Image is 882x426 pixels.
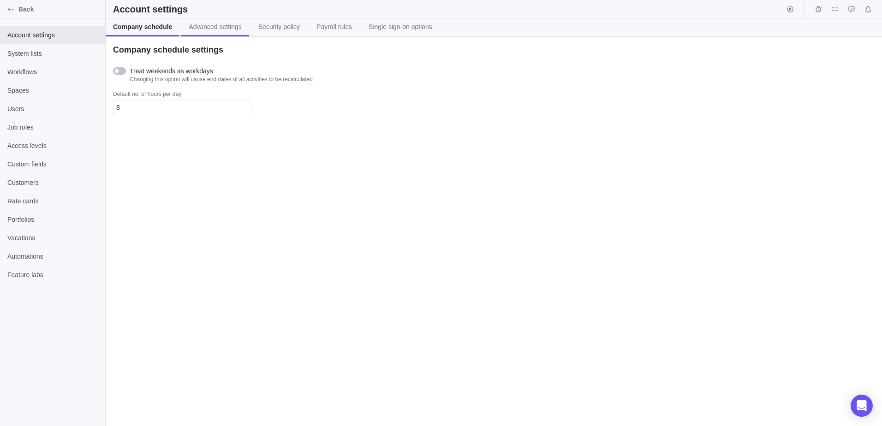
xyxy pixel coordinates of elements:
span: Spaces [7,86,98,95]
span: Notifications [862,3,875,16]
span: Security policy [258,22,300,31]
input: Default no. of hours per day [113,100,251,115]
span: Feature labs [7,270,98,279]
span: Advanced settings [189,22,241,31]
span: Workflows [7,67,98,77]
a: Single sign-on options [361,18,440,36]
span: Company schedule [113,22,172,31]
h2: Account settings [113,3,188,16]
span: Custom fields [7,160,98,169]
h3: Company schedule settings [113,44,223,55]
span: My assignments [828,3,841,16]
span: Treat weekends as workdays [130,66,313,76]
span: Users [7,104,98,113]
span: Job roles [7,123,98,132]
div: Default no. of hours per day [113,90,251,100]
span: Time logs [812,3,825,16]
span: Start timer [784,3,797,16]
span: System lists [7,49,98,58]
a: Advanced settings [181,18,249,36]
span: Account settings [7,30,98,40]
a: Notifications [862,7,875,14]
span: Changing this option will cause end dates of all activities to be recalculated [130,76,313,83]
span: Automations [7,252,98,261]
a: Approval requests [845,7,858,14]
a: Company schedule [106,18,179,36]
span: Single sign-on options [369,22,432,31]
a: Security policy [251,18,307,36]
span: Vacations [7,233,98,243]
span: Portfolios [7,215,98,224]
div: Open Intercom Messenger [851,395,873,417]
a: Payroll rules [309,18,359,36]
span: Back [18,5,101,14]
a: My assignments [828,7,841,14]
a: Time logs [812,7,825,14]
span: Rate cards [7,196,98,206]
span: Access levels [7,141,98,150]
span: Approval requests [845,3,858,16]
span: Customers [7,178,98,187]
span: Payroll rules [316,22,352,31]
